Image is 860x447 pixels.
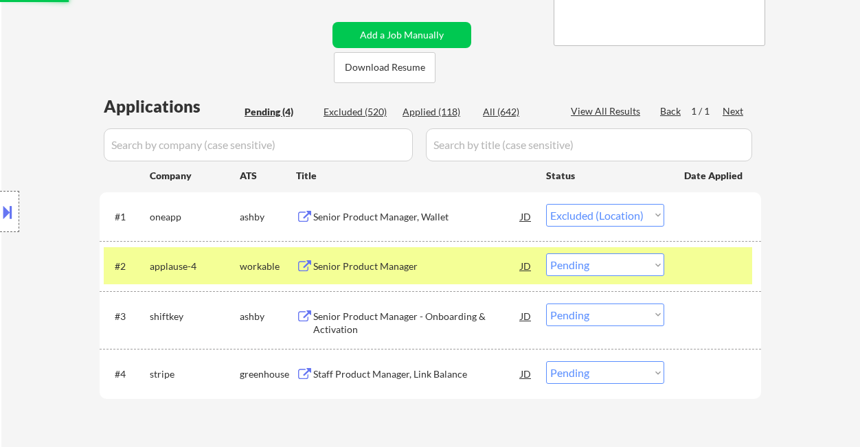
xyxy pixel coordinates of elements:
div: Title [296,169,533,183]
div: Senior Product Manager [313,260,521,273]
div: greenhouse [240,367,296,381]
div: Back [660,104,682,118]
div: Excluded (520) [324,105,392,119]
div: ashby [240,210,296,224]
input: Search by company (case sensitive) [104,128,413,161]
div: JD [519,204,533,229]
div: #4 [115,367,139,381]
div: Next [723,104,745,118]
div: Senior Product Manager, Wallet [313,210,521,224]
div: Senior Product Manager - Onboarding & Activation [313,310,521,336]
div: workable [240,260,296,273]
div: ashby [240,310,296,323]
div: ATS [240,169,296,183]
input: Search by title (case sensitive) [426,128,752,161]
div: All (642) [483,105,552,119]
div: Staff Product Manager, Link Balance [313,367,521,381]
div: Status [546,163,664,187]
div: Pending (4) [245,105,313,119]
div: Date Applied [684,169,745,183]
div: JD [519,303,533,328]
div: JD [519,253,533,278]
button: Add a Job Manually [332,22,471,48]
div: JD [519,361,533,386]
div: View All Results [571,104,644,118]
div: Applied (118) [403,105,471,119]
div: 1 / 1 [691,104,723,118]
button: Download Resume [334,52,435,83]
div: stripe [150,367,240,381]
